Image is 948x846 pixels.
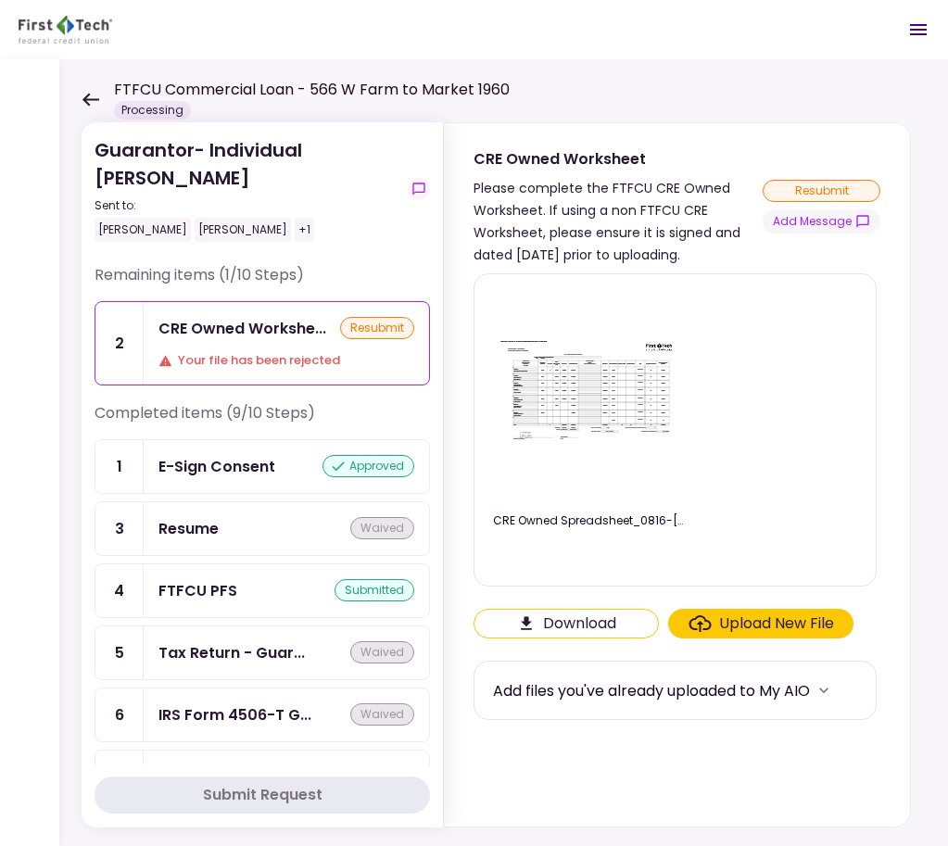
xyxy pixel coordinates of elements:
[95,301,430,385] a: 2CRE Owned WorksheetresubmitYour file has been rejected
[95,302,144,385] div: 2
[350,517,414,539] div: waived
[95,688,430,742] a: 6IRS Form 4506-T Guarantorwaived
[95,563,430,618] a: 4FTFCU PFSsubmitted
[95,777,430,814] button: Submit Request
[95,751,144,803] div: 7
[474,609,659,638] button: Click here to download the document
[350,703,414,726] div: waived
[896,7,941,52] button: Open menu
[474,177,763,266] div: Please complete the FTFCU CRE Owned Worksheet. If using a non FTFCU CRE Worksheet, please ensure ...
[763,209,880,234] button: show-messages
[408,178,430,200] button: show-messages
[763,180,880,202] div: resubmit
[810,676,838,704] button: more
[719,612,834,635] div: Upload New File
[95,564,144,617] div: 4
[158,351,414,370] div: Your file has been rejected
[203,784,322,806] div: Submit Request
[158,455,275,478] div: E-Sign Consent
[668,609,853,638] span: Click here to upload the required document
[295,218,314,242] div: +1
[493,512,688,529] div: CRE Owned Spreadsheet_0816-Yun Chan.xlsm.pdf
[158,703,311,726] div: IRS Form 4506-T Guarantor
[95,440,144,493] div: 1
[19,16,112,44] img: Partner icon
[95,136,400,242] div: Guarantor- Individual [PERSON_NAME]
[95,439,430,494] a: 1E-Sign Consentapproved
[195,218,291,242] div: [PERSON_NAME]
[350,641,414,663] div: waived
[95,750,430,804] a: 7Personal Debt Scheduleapproved
[95,688,144,741] div: 6
[158,517,219,540] div: Resume
[95,626,144,679] div: 5
[95,402,430,439] div: Completed items (9/10 Steps)
[95,501,430,556] a: 3Resumewaived
[493,679,810,702] div: Add files you've already uploaded to My AIO
[114,101,191,120] div: Processing
[95,197,400,214] div: Sent to:
[95,264,430,301] div: Remaining items (1/10 Steps)
[335,579,414,601] div: submitted
[95,625,430,680] a: 5Tax Return - Guarantorwaived
[95,218,191,242] div: [PERSON_NAME]
[474,147,763,170] div: CRE Owned Worksheet
[158,579,237,602] div: FTFCU PFS
[158,317,326,340] div: CRE Owned Worksheet
[158,641,305,664] div: Tax Return - Guarantor
[443,122,911,827] div: CRE Owned WorksheetPlease complete the FTFCU CRE Owned Worksheet. If using a non FTFCU CRE Worksh...
[114,79,510,101] h1: FTFCU Commercial Loan - 566 W Farm to Market 1960
[95,502,144,555] div: 3
[340,317,414,339] div: resubmit
[322,455,414,477] div: approved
